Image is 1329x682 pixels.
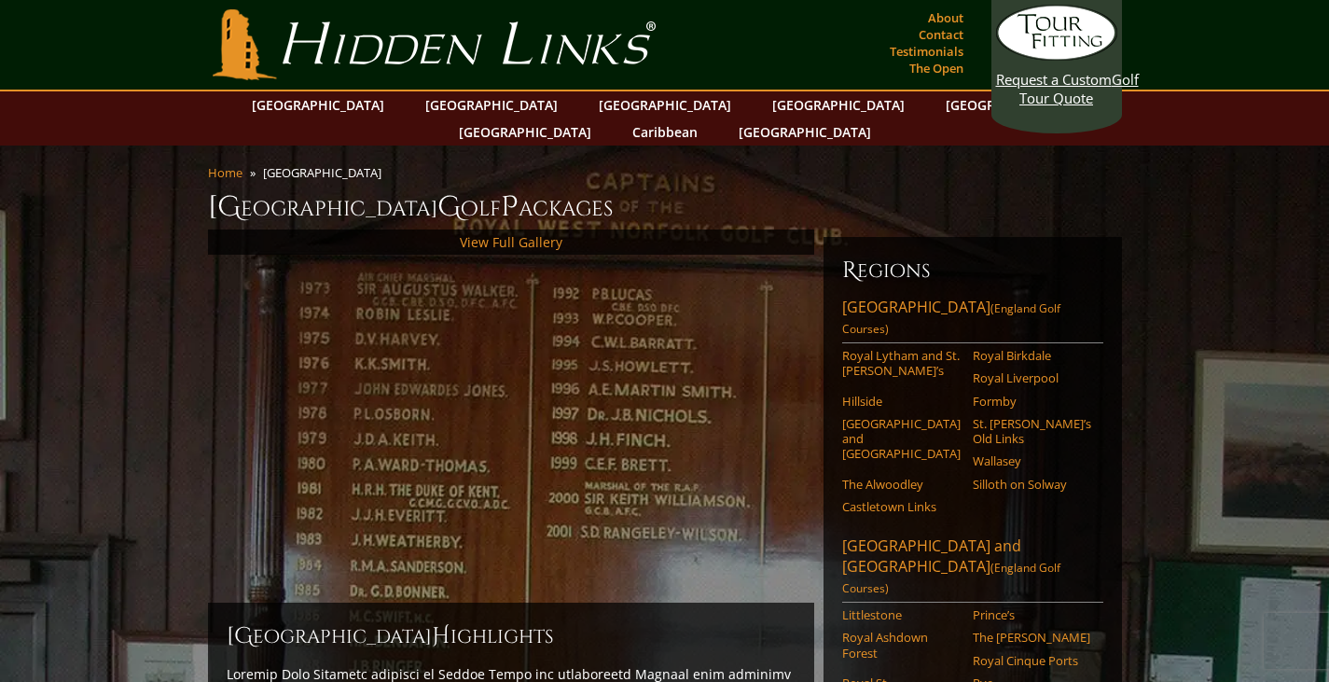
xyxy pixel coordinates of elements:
a: Hillside [842,394,961,409]
a: Royal Cinque Ports [973,653,1091,668]
a: About [923,5,968,31]
a: Contact [914,21,968,48]
a: The Alwoodley [842,477,961,492]
a: [GEOGRAPHIC_DATA] [729,118,880,146]
a: Littlestone [842,607,961,622]
a: View Full Gallery [460,233,562,251]
span: Request a Custom [996,70,1112,89]
a: [GEOGRAPHIC_DATA] [589,91,741,118]
a: Royal Birkdale [973,348,1091,363]
a: Wallasey [973,453,1091,468]
a: Royal Liverpool [973,370,1091,385]
a: Formby [973,394,1091,409]
a: Castletown Links [842,499,961,514]
span: (England Golf Courses) [842,560,1060,596]
a: Testimonials [885,38,968,64]
a: Request a CustomGolf Tour Quote [996,5,1117,107]
a: Royal Ashdown Forest [842,630,961,661]
a: The [PERSON_NAME] [973,630,1091,645]
a: [GEOGRAPHIC_DATA] and [GEOGRAPHIC_DATA](England Golf Courses) [842,536,1103,603]
a: St. [PERSON_NAME]’s Old Links [973,416,1091,447]
h1: [GEOGRAPHIC_DATA] olf ackages [208,188,1122,226]
a: [GEOGRAPHIC_DATA] [936,91,1087,118]
a: Royal Lytham and St. [PERSON_NAME]’s [842,348,961,379]
span: G [437,188,461,226]
span: (England Golf Courses) [842,300,1060,337]
h2: [GEOGRAPHIC_DATA] ighlights [227,621,796,651]
a: Silloth on Solway [973,477,1091,492]
a: [GEOGRAPHIC_DATA](England Golf Courses) [842,297,1103,343]
a: Caribbean [623,118,707,146]
a: Home [208,164,242,181]
h6: Regions [842,256,1103,285]
a: [GEOGRAPHIC_DATA] and [GEOGRAPHIC_DATA] [842,416,961,462]
a: Prince’s [973,607,1091,622]
span: H [432,621,450,651]
li: [GEOGRAPHIC_DATA] [263,164,389,181]
a: [GEOGRAPHIC_DATA] [450,118,601,146]
a: The Open [905,55,968,81]
a: [GEOGRAPHIC_DATA] [416,91,567,118]
a: [GEOGRAPHIC_DATA] [763,91,914,118]
span: P [501,188,519,226]
a: [GEOGRAPHIC_DATA] [242,91,394,118]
